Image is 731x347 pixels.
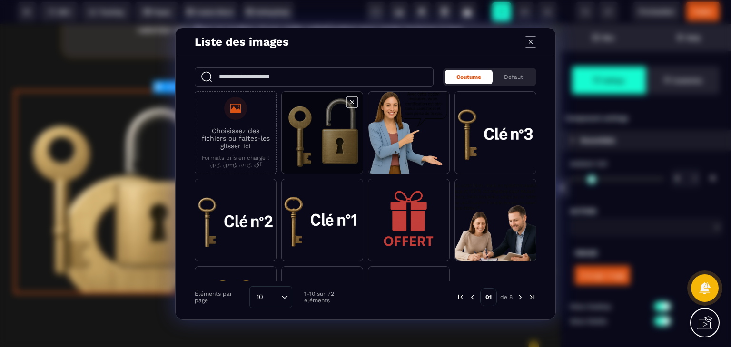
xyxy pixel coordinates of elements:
[253,292,267,302] span: 10
[221,91,544,123] text: vec cette option exclusive, nous préparons vos preuves et nous passons l'audit à votre place. Rés...
[249,286,292,308] div: Search for option
[221,91,227,101] b: A
[195,35,289,48] h4: Liste des images
[480,288,497,306] p: 01
[195,290,245,304] p: Éléments par page
[504,74,523,80] span: Défaut
[456,293,465,301] img: prev
[200,154,271,168] p: Formats pris en charge : .jpg, .jpeg, .png, .gif
[14,67,218,270] img: c0c23a5a5393ba4c110a94489ec6766e_cadenas.png
[468,293,477,301] img: prev
[456,74,481,80] span: Coutume
[200,127,271,150] p: Choisissez des fichiers ou faites-les glisser ici
[267,292,279,302] input: Search for option
[528,293,536,301] img: next
[516,293,524,301] img: next
[304,290,358,304] p: 1-10 sur 72 éléments
[218,62,546,80] h2: Et si nous passions l'audit pour vous ?
[500,293,513,301] p: de 8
